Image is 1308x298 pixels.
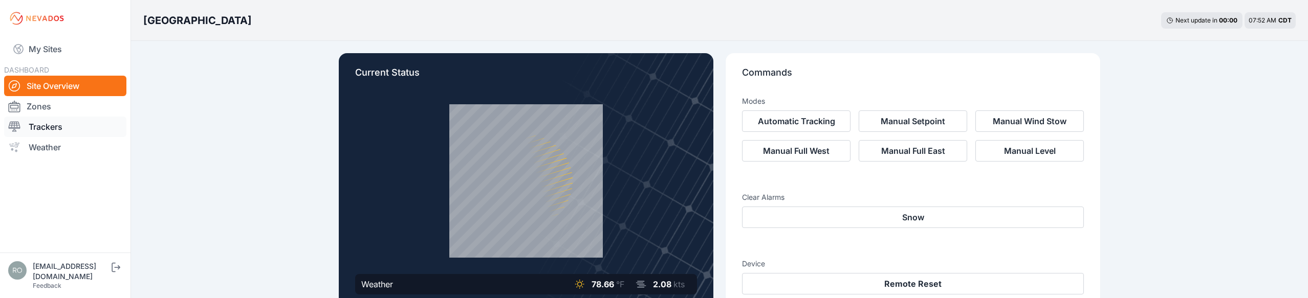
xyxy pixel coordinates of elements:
span: 78.66 [592,279,614,289]
a: Trackers [4,117,126,137]
span: 2.08 [653,279,671,289]
button: Remote Reset [742,273,1084,294]
div: Weather [361,278,393,290]
span: 07:52 AM [1249,16,1276,24]
span: Next update in [1175,16,1217,24]
button: Manual Level [975,140,1084,162]
button: Snow [742,207,1084,228]
a: My Sites [4,37,126,61]
h3: Modes [742,96,765,106]
a: Feedback [33,282,61,289]
img: Nevados [8,10,66,27]
h3: Clear Alarms [742,192,1084,202]
span: DASHBOARD [4,65,49,74]
button: Automatic Tracking [742,110,851,132]
button: Manual Wind Stow [975,110,1084,132]
a: Zones [4,96,126,117]
h3: [GEOGRAPHIC_DATA] [143,13,252,28]
button: Manual Full East [859,140,967,162]
span: kts [673,279,685,289]
nav: Breadcrumb [143,7,252,34]
button: Manual Setpoint [859,110,967,132]
div: [EMAIL_ADDRESS][DOMAIN_NAME] [33,261,110,282]
p: Commands [742,65,1084,88]
div: 00 : 00 [1219,16,1237,25]
span: °F [616,279,624,289]
a: Site Overview [4,76,126,96]
p: Current Status [355,65,697,88]
a: Weather [4,137,126,157]
button: Manual Full West [742,140,851,162]
span: CDT [1278,16,1292,24]
img: rono@prim.com [8,261,27,280]
h3: Device [742,259,1084,269]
